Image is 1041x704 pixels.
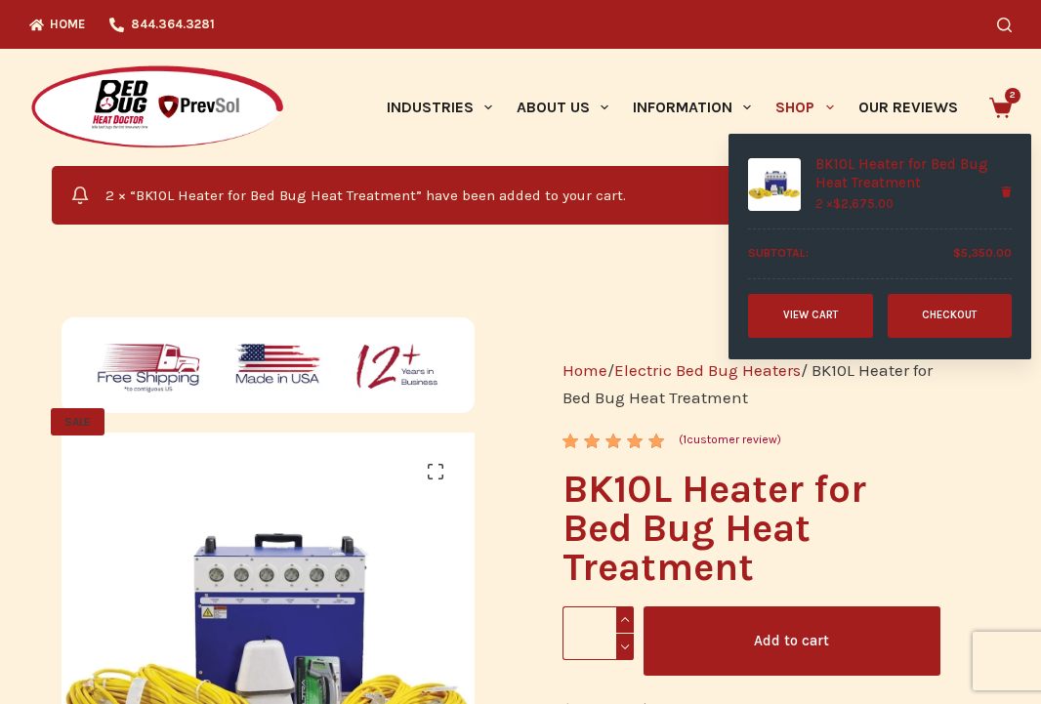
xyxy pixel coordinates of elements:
[374,49,504,166] a: Industries
[504,49,620,166] a: About Us
[748,244,809,264] strong: Subtotal:
[614,360,801,380] a: Electric Bed Bug Heaters
[29,64,285,151] img: Prevsol/Bed Bug Heat Doctor
[953,246,1012,260] bdi: 5,350.00
[644,606,940,676] button: Add to cart
[953,246,961,260] span: $
[993,179,1020,205] a: Remove BK10L Heater for Bed Bug Heat Treatment from cart
[562,360,607,380] a: Home
[683,433,687,446] span: 1
[888,294,1013,338] a: Checkout
[815,155,992,193] a: BK10L Heater for Bed Bug Heat Treatment
[562,434,667,538] span: Rated out of 5 based on customer rating
[562,606,634,660] input: Product quantity
[51,408,104,435] span: SALE
[997,18,1012,32] button: Search
[748,158,801,211] img: BK10 bed bug heater for purchase
[764,49,846,166] a: Shop
[679,431,781,450] a: (1customer review)
[833,196,894,211] bdi: 2,675.00
[416,452,455,491] a: View full-screen image gallery
[16,8,74,66] button: Open LiveChat chat widget
[748,294,873,338] a: View cart
[562,434,576,464] span: 1
[562,470,940,587] h1: BK10L Heater for Bed Bug Heat Treatment
[621,49,764,166] a: Information
[52,166,988,225] div: 2 × “BK10L Heater for Bed Bug Heat Treatment” have been added to your cart.
[1005,88,1020,104] span: 2
[815,196,894,211] span: 2 ×
[374,49,970,166] nav: Primary
[833,196,841,211] span: $
[562,356,940,411] nav: Breadcrumb
[846,49,970,166] a: Our Reviews
[562,434,667,448] div: Rated 5.00 out of 5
